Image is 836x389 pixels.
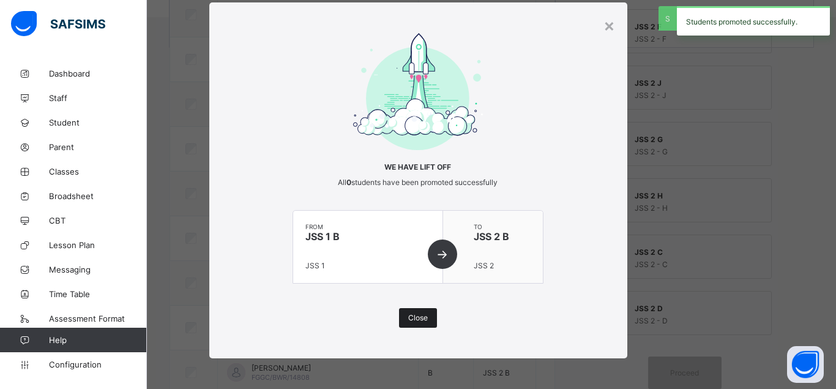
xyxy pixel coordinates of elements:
[49,240,147,250] span: Lesson Plan
[49,142,147,152] span: Parent
[49,360,146,369] span: Configuration
[474,230,531,243] span: JSS 2 B
[49,265,147,274] span: Messaging
[474,223,531,230] span: to
[603,15,615,36] div: ×
[353,33,483,150] img: take-off-complete.1ce1a4aa937d04e8611fc73cc7ee0ef8.svg
[338,178,498,187] span: All students have been promoted successfully
[11,11,105,37] img: safsims
[305,261,325,270] span: JSS 1
[49,93,147,103] span: Staff
[49,167,147,176] span: Classes
[49,289,147,299] span: Time Table
[408,313,428,322] span: Close
[49,118,147,127] span: Student
[49,191,147,201] span: Broadsheet
[677,6,830,36] div: Students promoted successfully.
[49,335,146,345] span: Help
[49,69,147,78] span: Dashboard
[474,261,494,270] span: JSS 2
[293,162,543,172] span: We have lift off
[787,346,824,383] button: Open asap
[305,223,430,230] span: from
[305,230,430,243] span: JSS 1 B
[346,178,351,187] b: 0
[49,216,147,225] span: CBT
[49,314,147,323] span: Assessment Format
